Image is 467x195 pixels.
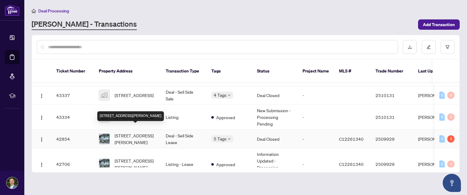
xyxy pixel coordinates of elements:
[37,134,47,144] button: Logo
[38,8,69,14] span: Deal Processing
[228,94,231,97] span: down
[334,59,371,83] th: MLS #
[214,92,227,99] span: 4 Tags
[115,157,156,171] span: [STREET_ADDRESS][PERSON_NAME]
[413,148,459,180] td: [PERSON_NAME]
[51,148,94,180] td: 42706
[161,105,206,130] td: Listing
[94,59,161,83] th: Property Address
[447,160,455,168] div: 0
[408,45,412,49] span: download
[37,112,47,122] button: Logo
[298,130,334,148] td: -
[252,86,298,105] td: Deal Closed
[206,59,252,83] th: Tags
[422,40,436,54] button: edit
[439,92,445,99] div: 0
[39,137,44,142] img: Logo
[413,130,459,148] td: [PERSON_NAME]
[216,161,235,168] span: Approved
[51,105,94,130] td: 43334
[161,148,206,180] td: Listing - Lease
[298,59,334,83] th: Project Name
[5,5,19,16] img: logo
[445,45,450,49] span: filter
[413,86,459,105] td: [PERSON_NAME]
[6,177,18,189] img: Profile Icon
[51,130,94,148] td: 42854
[447,92,455,99] div: 0
[447,135,455,143] div: 1
[214,135,227,142] span: 5 Tags
[441,40,455,54] button: filter
[37,90,47,100] button: Logo
[447,113,455,121] div: 0
[32,19,137,30] a: [PERSON_NAME] - Transactions
[115,92,154,99] span: [STREET_ADDRESS]
[39,93,44,98] img: Logo
[99,90,109,100] img: thumbnail-img
[161,130,206,148] td: Deal - Sell Side Lease
[39,115,44,120] img: Logo
[39,162,44,167] img: Logo
[99,159,109,169] img: thumbnail-img
[252,148,298,180] td: Information Updated - Processing Pending
[443,174,461,192] button: Open asap
[413,105,459,130] td: [PERSON_NAME]
[371,148,413,180] td: 2509929
[413,59,459,83] th: Last Updated By
[161,59,206,83] th: Transaction Type
[371,105,413,130] td: 2510131
[161,86,206,105] td: Deal - Sell Side Sale
[216,114,235,121] span: Approved
[371,59,413,83] th: Trade Number
[51,86,94,105] td: 43337
[339,136,364,142] span: C12261340
[418,19,460,30] button: Add Transaction
[37,159,47,169] button: Logo
[298,86,334,105] td: -
[439,113,445,121] div: 0
[115,132,156,146] span: [STREET_ADDRESS][PERSON_NAME]
[228,137,231,140] span: down
[298,105,334,130] td: -
[298,148,334,180] td: -
[339,161,364,167] span: C12261340
[252,59,298,83] th: Status
[97,111,164,121] div: [STREET_ADDRESS][PERSON_NAME]
[371,86,413,105] td: 2510131
[403,40,417,54] button: download
[371,130,413,148] td: 2509929
[439,135,445,143] div: 0
[427,45,431,49] span: edit
[252,130,298,148] td: Deal Closed
[51,59,94,83] th: Ticket Number
[32,9,36,13] span: home
[439,160,445,168] div: 0
[99,134,109,144] img: thumbnail-img
[423,20,455,29] span: Add Transaction
[252,105,298,130] td: New Submission - Processing Pending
